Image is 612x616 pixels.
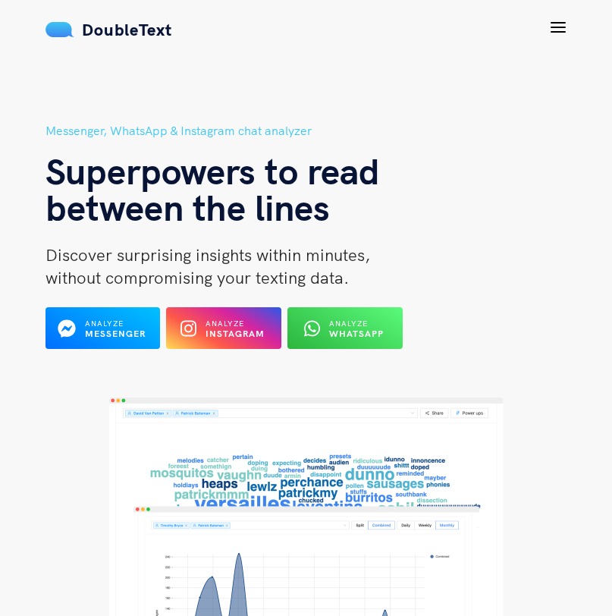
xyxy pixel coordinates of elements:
[46,121,567,140] h5: Messenger, WhatsApp & Instagram chat analyzer
[329,319,368,328] span: Analyze
[46,307,161,349] button: Analyze Messenger
[85,328,146,339] b: Messenger
[166,307,281,349] button: Analyze Instagram
[46,148,380,193] span: Superpowers to read
[206,328,265,339] b: Instagram
[46,19,172,40] a: DoubleText
[206,319,244,328] span: Analyze
[46,327,161,341] a: Analyze Messenger
[46,184,330,230] span: between the lines
[287,307,403,349] button: Analyze WhatsApp
[46,22,74,37] img: mS3x8y1f88AAAAABJRU5ErkJggg==
[329,328,384,339] b: WhatsApp
[46,267,349,288] span: without compromising your texting data.
[82,19,172,40] span: DoubleText
[46,244,370,266] span: Discover surprising insights within minutes,
[287,327,403,341] a: Analyze WhatsApp
[166,327,281,341] a: Analyze Instagram
[85,319,124,328] span: Analyze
